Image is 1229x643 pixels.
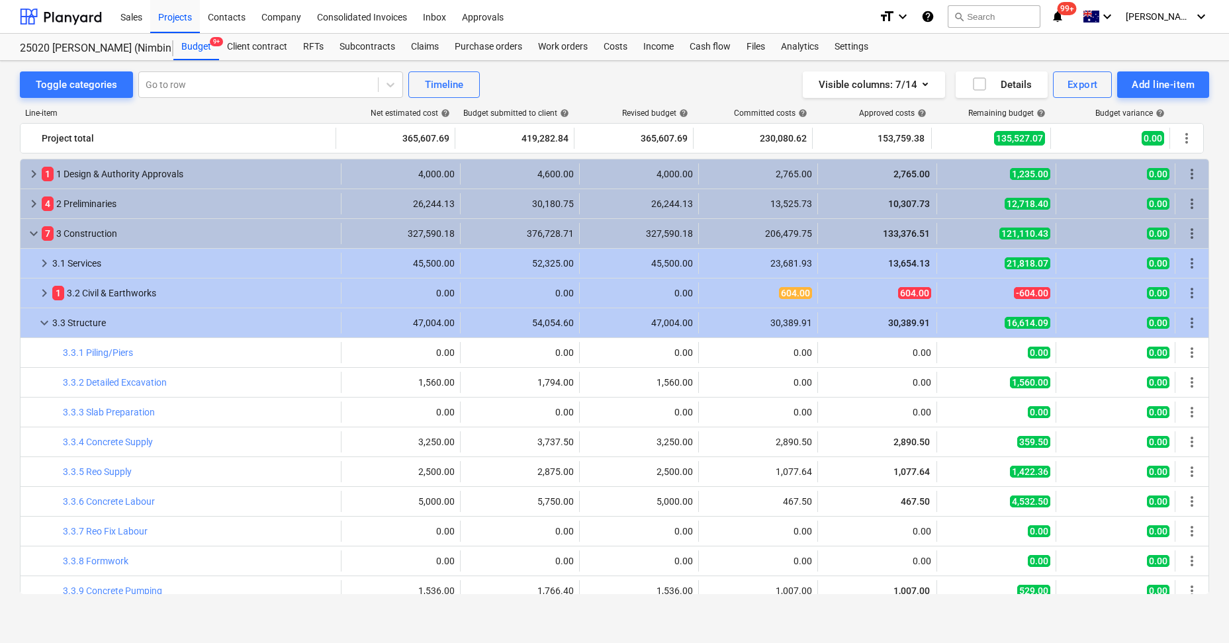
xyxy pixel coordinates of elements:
[26,166,42,182] span: keyboard_arrow_right
[773,34,827,60] a: Analytics
[20,108,337,118] div: Line-item
[42,223,336,244] div: 3 Construction
[42,163,336,185] div: 1 Design & Authority Approvals
[1184,345,1200,361] span: More actions
[892,169,931,179] span: 2,765.00
[347,228,455,239] div: 327,590.18
[892,466,931,477] span: 1,077.64
[892,437,931,447] span: 2,890.50
[580,128,688,149] div: 365,607.69
[1010,168,1050,180] span: 1,235.00
[1163,579,1229,643] div: Chat Widget
[999,228,1050,239] span: 121,110.43
[63,526,148,536] a: 3.3.7 Reo Fix Labour
[466,377,574,388] div: 1,794.00
[1095,108,1165,118] div: Budget variance
[876,132,926,145] span: 153,759.38
[1053,71,1113,98] button: Export
[585,198,693,209] div: 26,244.13
[1147,317,1169,329] span: 0.00
[347,288,455,298] div: 0.00
[1179,130,1195,146] span: More actions
[466,496,574,507] div: 5,750.00
[1147,495,1169,507] span: 0.00
[403,34,447,60] a: Claims
[585,466,693,477] div: 2,500.00
[1028,406,1050,418] span: 0.00
[347,347,455,358] div: 0.00
[823,526,931,536] div: 0.00
[52,286,64,300] span: 1
[347,496,455,507] div: 5,000.00
[63,437,153,447] a: 3.3.4 Concrete Supply
[585,169,693,179] div: 4,000.00
[915,108,927,118] span: help
[347,169,455,179] div: 4,000.00
[704,526,812,536] div: 0.00
[1147,168,1169,180] span: 0.00
[1142,131,1164,146] span: 0.00
[895,9,911,24] i: keyboard_arrow_down
[1005,317,1050,329] span: 16,614.09
[899,496,931,507] span: 467.50
[42,226,54,241] span: 7
[892,585,931,596] span: 1,007.00
[887,318,931,328] span: 30,389.91
[699,128,807,149] div: 230,080.62
[1028,525,1050,537] span: 0.00
[1005,257,1050,269] span: 21,818.07
[704,169,812,179] div: 2,765.00
[219,34,295,60] a: Client contract
[466,466,574,477] div: 2,875.00
[704,585,812,596] div: 1,007.00
[682,34,739,60] a: Cash flow
[1147,198,1169,210] span: 0.00
[461,128,569,149] div: 419,282.84
[20,42,158,56] div: 25020 [PERSON_NAME] (Nimbin Place Renovation)
[63,407,155,417] a: 3.3.3 Slab Preparation
[347,526,455,536] div: 0.00
[1147,585,1169,597] span: 0.00
[1184,493,1200,509] span: More actions
[466,228,574,239] div: 376,728.71
[1184,196,1200,212] span: More actions
[42,196,54,211] span: 4
[1010,466,1050,478] span: 1,422.36
[1132,76,1195,93] div: Add line-item
[859,108,927,118] div: Approved costs
[704,228,812,239] div: 206,479.75
[596,34,635,60] div: Costs
[585,526,693,536] div: 0.00
[466,526,574,536] div: 0.00
[341,128,449,149] div: 365,607.69
[994,131,1045,146] span: 135,527.07
[530,34,596,60] div: Work orders
[1147,555,1169,567] span: 0.00
[1147,257,1169,269] span: 0.00
[819,76,929,93] div: Visible columns : 7/14
[408,71,480,98] button: Timeline
[36,315,52,331] span: keyboard_arrow_down
[466,258,574,269] div: 52,325.00
[827,34,876,60] a: Settings
[26,196,42,212] span: keyboard_arrow_right
[425,76,463,93] div: Timeline
[42,193,336,214] div: 2 Preliminaries
[823,347,931,358] div: 0.00
[823,377,931,388] div: 0.00
[823,556,931,566] div: 0.00
[1010,495,1050,507] span: 4,532.50
[1147,525,1169,537] span: 0.00
[63,377,167,388] a: 3.3.2 Detailed Excavation
[887,258,931,269] span: 13,654.13
[585,228,693,239] div: 327,590.18
[803,71,945,98] button: Visible columns:7/14
[954,11,964,22] span: search
[347,556,455,566] div: 0.00
[1184,226,1200,241] span: More actions
[704,496,812,507] div: 467.50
